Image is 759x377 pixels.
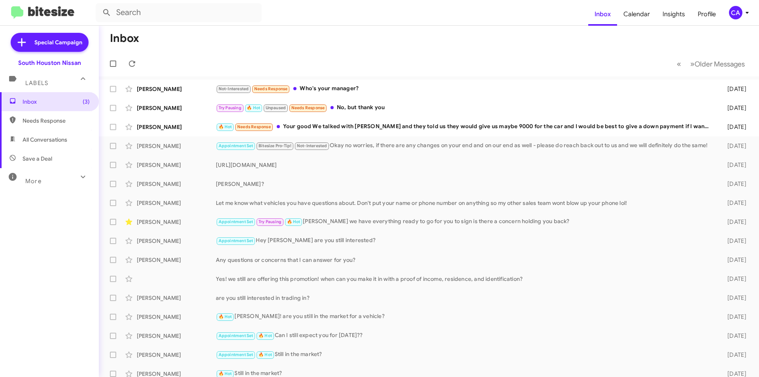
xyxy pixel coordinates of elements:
div: [PERSON_NAME] [137,180,216,188]
div: [DATE] [715,199,753,207]
div: Any questions or concerns that I can answer for you? [216,256,715,264]
div: [DATE] [715,161,753,169]
div: Who's your manager? [216,84,715,93]
div: [PERSON_NAME] [137,237,216,245]
span: 🔥 Hot [259,333,272,338]
span: Inbox [23,98,90,106]
span: (3) [83,98,90,106]
span: Needs Response [291,105,325,110]
div: No, but thank you [216,103,715,112]
div: Hey [PERSON_NAME] are you still interested? [216,236,715,245]
div: Okay no worries, if there are any changes on your end and on our end as well - please do reach ba... [216,141,715,150]
span: Not-Interested [297,143,327,148]
a: Insights [656,3,691,26]
div: are you still interested in trading in? [216,294,715,302]
div: [DATE] [715,237,753,245]
div: Your good We talked with [PERSON_NAME] and they told us they would give us maybe 9000 for the car... [216,122,715,131]
div: [PERSON_NAME] [137,256,216,264]
div: [URL][DOMAIN_NAME] [216,161,715,169]
a: Special Campaign [11,33,89,52]
span: 🔥 Hot [219,314,232,319]
span: More [25,178,42,185]
div: [PERSON_NAME] [137,294,216,302]
button: Next [685,56,750,72]
span: Appointment Set [219,352,253,357]
div: [PERSON_NAME] [137,218,216,226]
div: [PERSON_NAME] [137,332,216,340]
div: [DATE] [715,294,753,302]
span: Save a Deal [23,155,52,163]
span: Try Pausing [219,105,242,110]
span: All Conversations [23,136,67,144]
div: [PERSON_NAME]? [216,180,715,188]
h1: Inbox [110,32,139,45]
span: Try Pausing [259,219,281,224]
div: [DATE] [715,180,753,188]
div: [DATE] [715,351,753,359]
div: Let me know what vehicles you have questions about. Don't put your name or phone number on anythi... [216,199,715,207]
span: Needs Response [237,124,271,129]
div: [PERSON_NAME] [137,104,216,112]
div: [DATE] [715,123,753,131]
div: [DATE] [715,256,753,264]
span: Labels [25,80,48,87]
span: 🔥 Hot [247,105,260,110]
div: [PERSON_NAME] [137,142,216,150]
div: [PERSON_NAME] [137,85,216,93]
span: Older Messages [695,60,745,68]
div: [DATE] [715,275,753,283]
div: Yes! we still are offering this promotion! when can you make it in with a proof of income, reside... [216,275,715,283]
div: [PERSON_NAME] [137,199,216,207]
div: [PERSON_NAME] [137,161,216,169]
div: [DATE] [715,332,753,340]
nav: Page navigation example [672,56,750,72]
a: Calendar [617,3,656,26]
span: 🔥 Hot [219,371,232,376]
div: [PERSON_NAME] [137,351,216,359]
span: Appointment Set [219,219,253,224]
span: Needs Response [23,117,90,125]
div: [PERSON_NAME] [137,123,216,131]
button: Previous [672,56,686,72]
div: [PERSON_NAME]! are you still in the market for a vehicle? [216,312,715,321]
div: [DATE] [715,313,753,321]
span: 🔥 Hot [219,124,232,129]
div: [DATE] [715,85,753,93]
div: [DATE] [715,218,753,226]
div: CA [729,6,742,19]
span: 🔥 Hot [287,219,300,224]
span: » [690,59,695,69]
span: Bitesize Pro-Tip! [259,143,291,148]
span: « [677,59,681,69]
span: Unpaused [266,105,286,110]
span: Appointment Set [219,333,253,338]
span: Needs Response [254,86,288,91]
span: 🔥 Hot [259,352,272,357]
div: South Houston Nissan [18,59,81,67]
div: [PERSON_NAME] [137,313,216,321]
input: Search [96,3,262,22]
span: Appointment Set [219,238,253,243]
button: CA [722,6,750,19]
div: [DATE] [715,142,753,150]
a: Inbox [588,3,617,26]
div: [DATE] [715,104,753,112]
span: Special Campaign [34,38,82,46]
span: Not-Interested [219,86,249,91]
div: Can I still expect you for [DATE]?? [216,331,715,340]
div: [PERSON_NAME] we have everything ready to go for you to sign is there a concern holding you back? [216,217,715,226]
span: Appointment Set [219,143,253,148]
div: Still in the market? [216,350,715,359]
a: Profile [691,3,722,26]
